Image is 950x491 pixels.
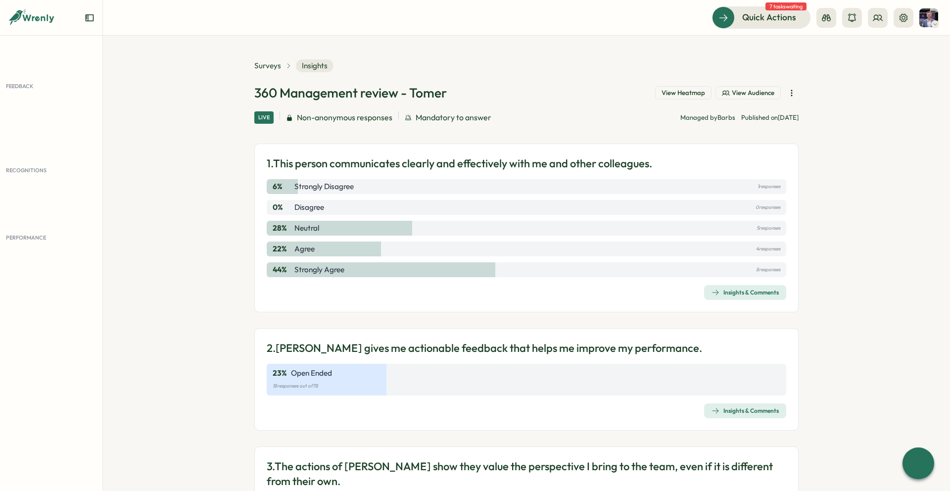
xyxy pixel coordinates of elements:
button: Quick Actions [712,6,810,28]
p: 1. This person communicates clearly and effectively with me and other colleagues. [267,156,652,171]
span: View Heatmap [662,89,705,98]
p: 22 % [273,244,292,254]
p: 3. The actions of [PERSON_NAME] show they value the perspective I bring to the team, even if it i... [267,459,786,490]
p: Disagree [294,202,324,213]
p: 1 responses [758,181,780,192]
p: 0 % [273,202,292,213]
p: 4 responses [756,244,780,254]
div: Insights & Comments [712,407,779,415]
p: Neutral [294,223,319,234]
p: Agree [294,244,315,254]
span: Mandatory to answer [416,111,491,124]
p: 23 % [273,368,287,379]
span: [DATE] [778,113,799,121]
img: Shane Treeves [919,8,938,27]
p: 28 % [273,223,292,234]
p: 6 % [273,181,292,192]
p: Strongly Disagree [294,181,354,192]
span: Non-anonymous responses [297,111,392,124]
span: Quick Actions [742,11,796,24]
button: Expand sidebar [85,13,95,23]
p: Strongly Agree [294,264,344,275]
p: Open Ended [291,368,332,379]
a: Surveys [254,60,281,71]
button: View Audience [715,86,781,100]
p: 0 responses [756,202,780,213]
span: Insights [296,59,333,72]
button: View Heatmap [655,86,712,100]
p: 2. [PERSON_NAME] gives me actionable feedback that helps me improve my performance. [267,341,702,356]
p: 44 % [273,264,292,275]
span: Barbs [717,113,735,121]
span: View Audience [732,89,774,98]
button: Insights & Comments [704,403,786,418]
p: 8 responses [756,264,780,275]
button: Insights & Comments [704,285,786,300]
p: 5 responses [757,223,780,234]
p: 18 responses out of 78 [273,381,780,392]
div: Insights & Comments [712,289,779,296]
div: Live [254,111,274,124]
p: Published on [741,113,799,122]
p: Managed by [680,113,735,122]
span: 7 tasks waiting [765,2,807,10]
h1: 360 Management review - Tomer [254,84,447,101]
